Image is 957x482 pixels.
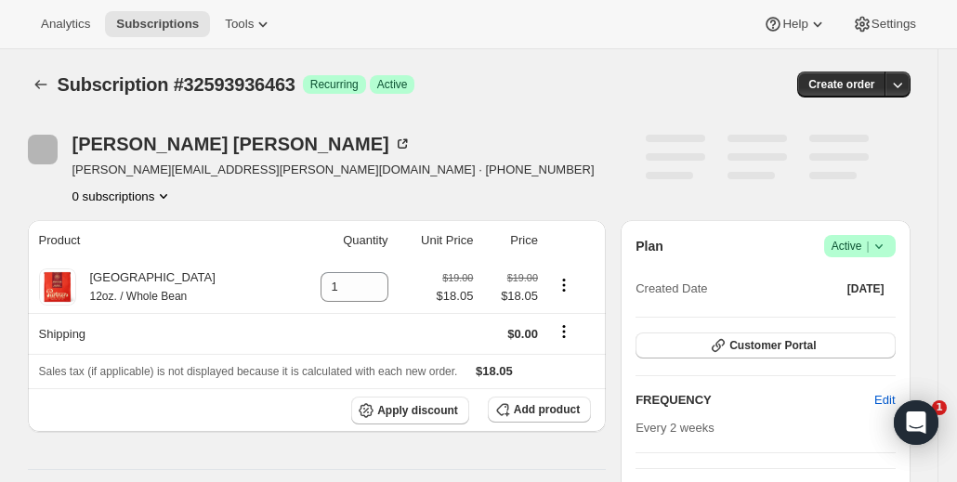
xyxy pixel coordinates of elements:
span: Help [782,17,807,32]
small: $19.00 [442,272,473,283]
span: Tabitha Stafford [28,135,58,164]
button: Shipping actions [549,321,579,342]
span: $0.00 [507,327,538,341]
button: Product actions [72,187,174,205]
button: Analytics [30,11,101,37]
button: Add product [488,397,591,423]
span: [PERSON_NAME][EMAIL_ADDRESS][PERSON_NAME][DOMAIN_NAME] · [PHONE_NUMBER] [72,161,595,179]
th: Unit Price [394,220,479,261]
button: Subscriptions [105,11,210,37]
span: Add product [514,402,580,417]
span: Recurring [310,77,359,92]
span: $18.05 [437,287,474,306]
div: Open Intercom Messenger [894,400,938,445]
small: 12oz. / Whole Bean [90,290,188,303]
span: Settings [872,17,916,32]
span: $18.05 [484,287,538,306]
th: Shipping [28,313,288,354]
span: Active [377,77,408,92]
span: [DATE] [847,281,885,296]
button: Customer Portal [636,332,895,358]
button: Product actions [549,275,579,295]
div: [GEOGRAPHIC_DATA] [76,268,216,306]
span: Customer Portal [729,338,816,353]
button: Subscriptions [28,72,54,98]
span: Apply discount [377,403,458,418]
span: Tools [225,17,254,32]
span: Every 2 weeks [636,421,714,435]
span: Subscriptions [116,17,199,32]
span: 1 [932,400,947,415]
button: Create order [797,72,885,98]
th: Price [478,220,544,261]
button: Edit [863,385,906,415]
span: $18.05 [476,364,513,378]
span: Analytics [41,17,90,32]
span: Subscription #32593936463 [58,74,295,95]
th: Quantity [287,220,393,261]
small: $19.00 [507,272,538,283]
button: Help [753,11,837,37]
h2: Plan [636,237,663,255]
span: Sales tax (if applicable) is not displayed because it is calculated with each new order. [39,365,458,378]
span: Edit [874,391,895,410]
span: Create order [808,77,874,92]
span: | [866,239,869,254]
button: Settings [842,11,927,37]
button: Tools [214,11,283,37]
h2: FREQUENCY [636,391,874,410]
img: product img [39,268,76,306]
button: [DATE] [836,276,896,302]
div: [PERSON_NAME] [PERSON_NAME] [72,135,412,153]
span: Active [832,237,888,255]
th: Product [28,220,288,261]
button: Apply discount [351,397,469,424]
span: Created Date [636,280,707,298]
